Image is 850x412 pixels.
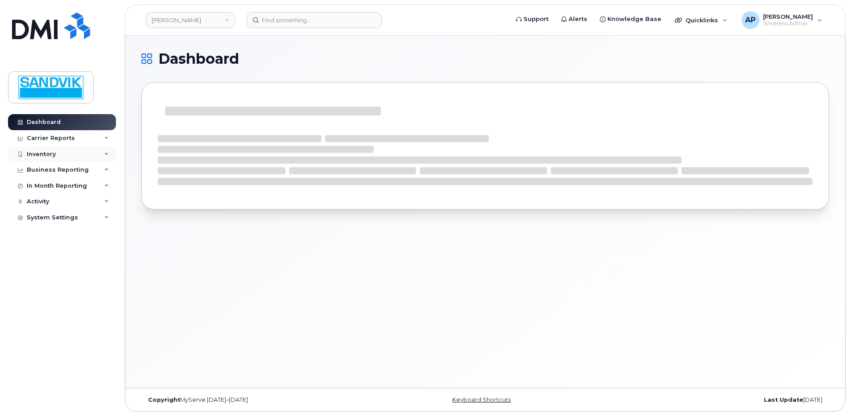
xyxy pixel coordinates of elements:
div: MyServe [DATE]–[DATE] [141,396,371,404]
span: Dashboard [158,52,239,66]
strong: Last Update [764,396,803,403]
strong: Copyright [148,396,180,403]
a: Keyboard Shortcuts [452,396,511,403]
div: [DATE] [600,396,829,404]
